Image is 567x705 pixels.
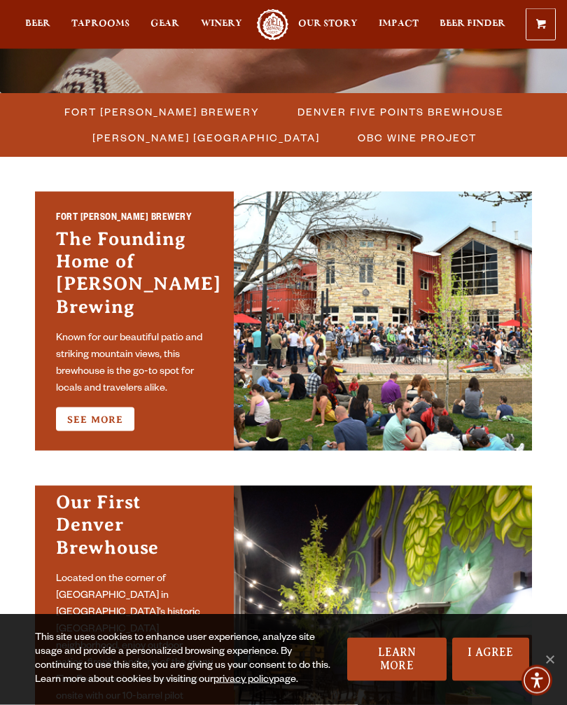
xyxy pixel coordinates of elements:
[234,192,532,451] img: Fort Collins Brewery & Taproom'
[521,665,552,696] div: Accessibility Menu
[542,652,556,666] span: No
[56,211,213,228] h2: Fort [PERSON_NAME] Brewery
[150,9,179,41] a: Gear
[201,9,242,41] a: Winery
[379,18,419,29] span: Impact
[298,9,358,41] a: Our Story
[56,407,134,431] a: See More
[64,102,260,123] span: Fort [PERSON_NAME] Brewery
[25,18,50,29] span: Beer
[349,128,484,148] a: OBC Wine Project
[71,9,129,41] a: Taprooms
[297,102,504,123] span: Denver Five Points Brewhouse
[440,9,505,41] a: Beer Finder
[452,638,529,681] a: I Agree
[25,9,50,41] a: Beer
[358,128,477,148] span: OBC Wine Project
[255,9,290,41] a: Odell Home
[56,102,267,123] a: Fort [PERSON_NAME] Brewery
[289,102,511,123] a: Denver Five Points Brewhouse
[56,228,213,326] h3: The Founding Home of [PERSON_NAME] Brewing
[298,18,358,29] span: Our Story
[35,631,333,687] div: This site uses cookies to enhance user experience, analyze site usage and provide a personalized ...
[56,491,213,566] h3: Our First Denver Brewhouse
[56,330,213,398] p: Known for our beautiful patio and striking mountain views, this brewhouse is the go-to spot for l...
[84,128,327,148] a: [PERSON_NAME] [GEOGRAPHIC_DATA]
[150,18,179,29] span: Gear
[201,18,242,29] span: Winery
[440,18,505,29] span: Beer Finder
[71,18,129,29] span: Taprooms
[56,475,213,491] h2: Five Points Brewhouse
[92,128,320,148] span: [PERSON_NAME] [GEOGRAPHIC_DATA]
[347,638,447,681] a: Learn More
[379,9,419,41] a: Impact
[213,675,274,686] a: privacy policy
